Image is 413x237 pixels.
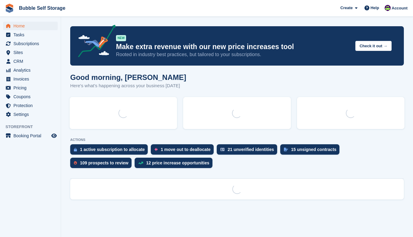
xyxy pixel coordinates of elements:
[220,148,225,151] img: verify_identity-adf6edd0f0f0b5bbfe63781bf79b02c33cf7c696d77639b501bdc392416b5a36.svg
[13,39,50,48] span: Subscriptions
[161,147,210,152] div: 1 move out to deallocate
[73,25,116,59] img: price-adjustments-announcement-icon-8257ccfd72463d97f412b2fc003d46551f7dbcb40ab6d574587a9cd5c0d94...
[13,66,50,74] span: Analytics
[5,4,14,13] img: stora-icon-8386f47178a22dfd0bd8f6a31ec36ba5ce8667c1dd55bd0f319d3a0aa187defe.svg
[116,42,350,51] p: Make extra revenue with our new price increases tool
[340,5,353,11] span: Create
[70,73,186,81] h1: Good morning, [PERSON_NAME]
[3,75,58,83] a: menu
[3,84,58,92] a: menu
[13,75,50,83] span: Invoices
[3,31,58,39] a: menu
[74,161,77,165] img: prospect-51fa495bee0391a8d652442698ab0144808aea92771e9ea1ae160a38d050c398.svg
[3,48,58,57] a: menu
[13,22,50,30] span: Home
[217,144,280,158] a: 21 unverified identities
[3,131,58,140] a: menu
[13,31,50,39] span: Tasks
[3,101,58,110] a: menu
[355,41,392,51] button: Check it out →
[146,160,209,165] div: 12 price increase opportunities
[392,5,408,11] span: Account
[16,3,68,13] a: Bubble Self Storage
[5,124,61,130] span: Storefront
[116,51,350,58] p: Rooted in industry best practices, but tailored to your subscriptions.
[80,147,145,152] div: 1 active subscription to allocate
[3,66,58,74] a: menu
[70,144,151,158] a: 1 active subscription to allocate
[138,162,143,164] img: price_increase_opportunities-93ffe204e8149a01c8c9dc8f82e8f89637d9d84a8eef4429ea346261dce0b2c0.svg
[13,131,50,140] span: Booking Portal
[3,92,58,101] a: menu
[116,35,126,41] div: NEW
[13,48,50,57] span: Sites
[3,39,58,48] a: menu
[13,84,50,92] span: Pricing
[3,57,58,66] a: menu
[135,158,216,171] a: 12 price increase opportunities
[74,148,77,152] img: active_subscription_to_allocate_icon-d502201f5373d7db506a760aba3b589e785aa758c864c3986d89f69b8ff3...
[13,57,50,66] span: CRM
[13,101,50,110] span: Protection
[284,148,288,151] img: contract_signature_icon-13c848040528278c33f63329250d36e43548de30e8caae1d1a13099fd9432cc5.svg
[291,147,337,152] div: 15 unsigned contracts
[3,22,58,30] a: menu
[70,158,135,171] a: 109 prospects to review
[13,110,50,119] span: Settings
[50,132,58,139] a: Preview store
[228,147,274,152] div: 21 unverified identities
[151,144,216,158] a: 1 move out to deallocate
[13,92,50,101] span: Coupons
[3,110,58,119] a: menu
[280,144,343,158] a: 15 unsigned contracts
[371,5,379,11] span: Help
[154,148,158,151] img: move_outs_to_deallocate_icon-f764333ba52eb49d3ac5e1228854f67142a1ed5810a6f6cc68b1a99e826820c5.svg
[385,5,391,11] img: Tom Gilmore
[80,160,129,165] div: 109 prospects to review
[70,138,404,142] p: ACTIONS
[70,82,186,89] p: Here's what's happening across your business [DATE]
